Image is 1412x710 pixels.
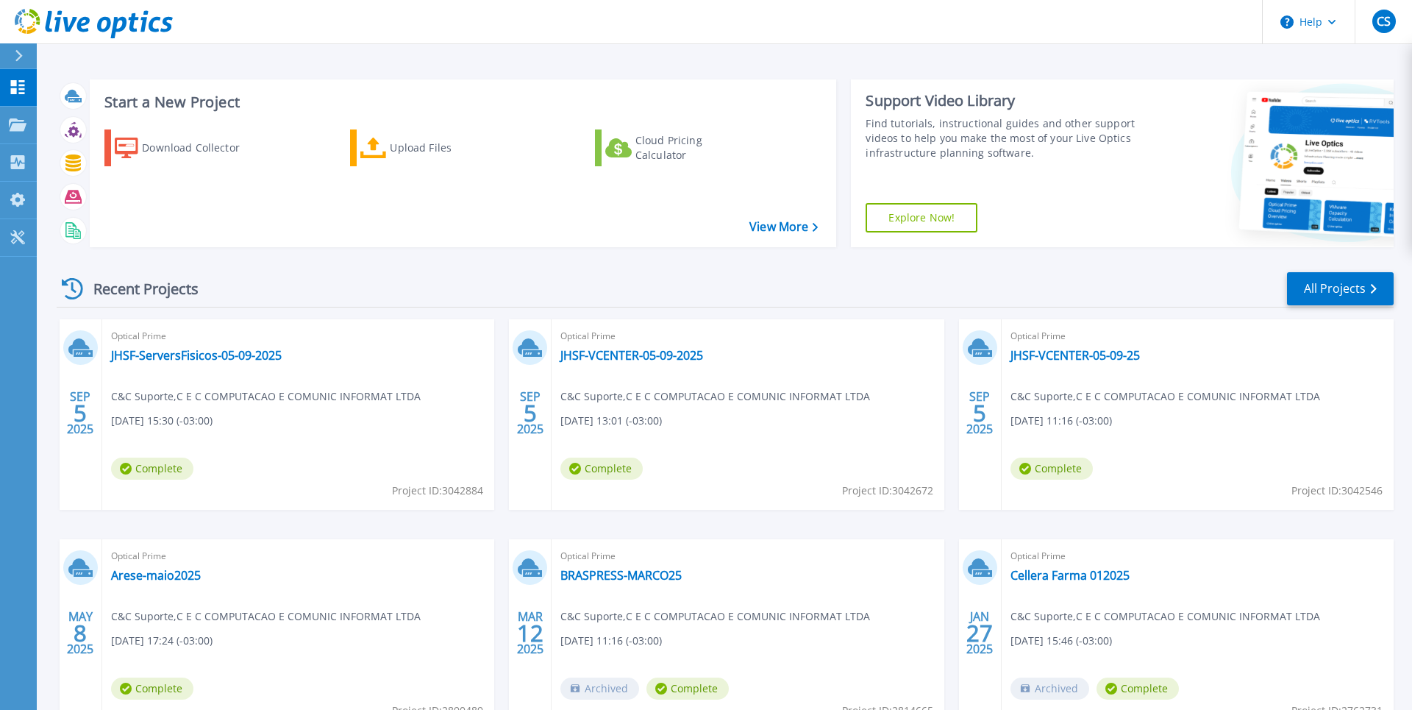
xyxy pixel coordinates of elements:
div: Download Collector [142,133,260,163]
a: JHSF-VCENTER-05-09-2025 [560,348,703,363]
span: [DATE] 15:46 (-03:00) [1010,633,1112,649]
span: Archived [1010,678,1089,700]
span: Optical Prime [560,548,935,564]
span: Complete [111,458,193,480]
a: BRASPRESS-MARCO25 [560,568,682,583]
span: C&C Suporte , C E C COMPUTACAO E COMUNIC INFORMAT LTDA [560,388,870,405]
a: Explore Now! [866,203,977,232]
div: MAR 2025 [516,606,544,660]
span: C&C Suporte , C E C COMPUTACAO E COMUNIC INFORMAT LTDA [1010,608,1320,625]
h3: Start a New Project [104,94,818,110]
a: JHSF-VCENTER-05-09-25 [1010,348,1140,363]
div: Upload Files [390,133,507,163]
a: Arese-maio2025 [111,568,201,583]
span: Complete [1010,458,1093,480]
span: [DATE] 11:16 (-03:00) [560,633,662,649]
span: CS [1377,15,1391,27]
span: 8 [74,627,87,639]
span: Complete [111,678,193,700]
div: Support Video Library [866,91,1142,110]
span: Complete [646,678,729,700]
span: Project ID: 3042546 [1291,483,1383,499]
span: 27 [966,627,993,639]
span: 12 [517,627,543,639]
div: Find tutorials, instructional guides and other support videos to help you make the most of your L... [866,116,1142,160]
div: SEP 2025 [966,386,994,440]
span: Project ID: 3042672 [842,483,933,499]
a: Upload Files [350,129,514,166]
span: Optical Prime [560,328,935,344]
span: [DATE] 17:24 (-03:00) [111,633,213,649]
span: C&C Suporte , C E C COMPUTACAO E COMUNIC INFORMAT LTDA [111,608,421,625]
a: Download Collector [104,129,268,166]
span: Project ID: 3042884 [392,483,483,499]
a: Cloud Pricing Calculator [595,129,759,166]
div: JAN 2025 [966,606,994,660]
span: Complete [560,458,643,480]
span: 5 [973,407,986,419]
span: Optical Prime [1010,328,1385,344]
span: Archived [560,678,639,700]
span: 5 [74,407,87,419]
a: All Projects [1287,272,1394,305]
div: SEP 2025 [516,386,544,440]
span: Optical Prime [111,548,485,564]
span: C&C Suporte , C E C COMPUTACAO E COMUNIC INFORMAT LTDA [111,388,421,405]
div: MAY 2025 [66,606,94,660]
div: SEP 2025 [66,386,94,440]
span: C&C Suporte , C E C COMPUTACAO E COMUNIC INFORMAT LTDA [1010,388,1320,405]
span: Optical Prime [1010,548,1385,564]
span: [DATE] 15:30 (-03:00) [111,413,213,429]
a: View More [749,220,818,234]
span: Complete [1097,678,1179,700]
span: [DATE] 11:16 (-03:00) [1010,413,1112,429]
span: [DATE] 13:01 (-03:00) [560,413,662,429]
div: Recent Projects [57,271,218,307]
a: Cellera Farma 012025 [1010,568,1130,583]
span: C&C Suporte , C E C COMPUTACAO E COMUNIC INFORMAT LTDA [560,608,870,625]
span: Optical Prime [111,328,485,344]
span: 5 [524,407,537,419]
a: JHSF-ServersFisicos-05-09-2025 [111,348,282,363]
div: Cloud Pricing Calculator [635,133,753,163]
